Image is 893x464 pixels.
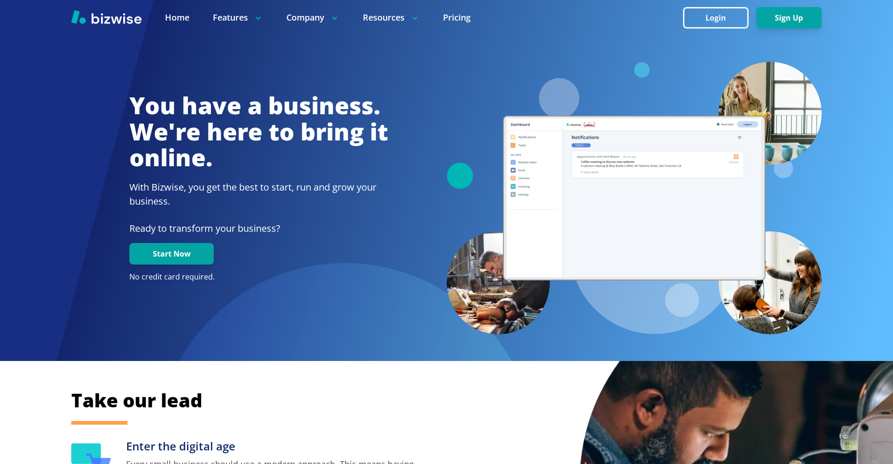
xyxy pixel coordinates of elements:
[71,10,142,24] img: Bizwise Logo
[683,7,749,29] button: Login
[71,388,774,413] h2: Take our lead
[213,12,263,23] p: Features
[129,243,214,265] button: Start Now
[129,221,388,236] p: Ready to transform your business?
[756,14,822,22] a: Sign Up
[683,14,756,22] a: Login
[165,12,189,23] a: Home
[129,180,388,208] h2: With Bizwise, you get the best to start, run and grow your business.
[756,7,822,29] button: Sign Up
[363,12,420,23] p: Resources
[126,439,423,454] h3: Enter the digital age
[443,12,471,23] a: Pricing
[129,272,388,282] p: No credit card required.
[129,250,214,258] a: Start Now
[129,93,388,171] h1: You have a business. We're here to bring it online.
[286,12,339,23] p: Company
